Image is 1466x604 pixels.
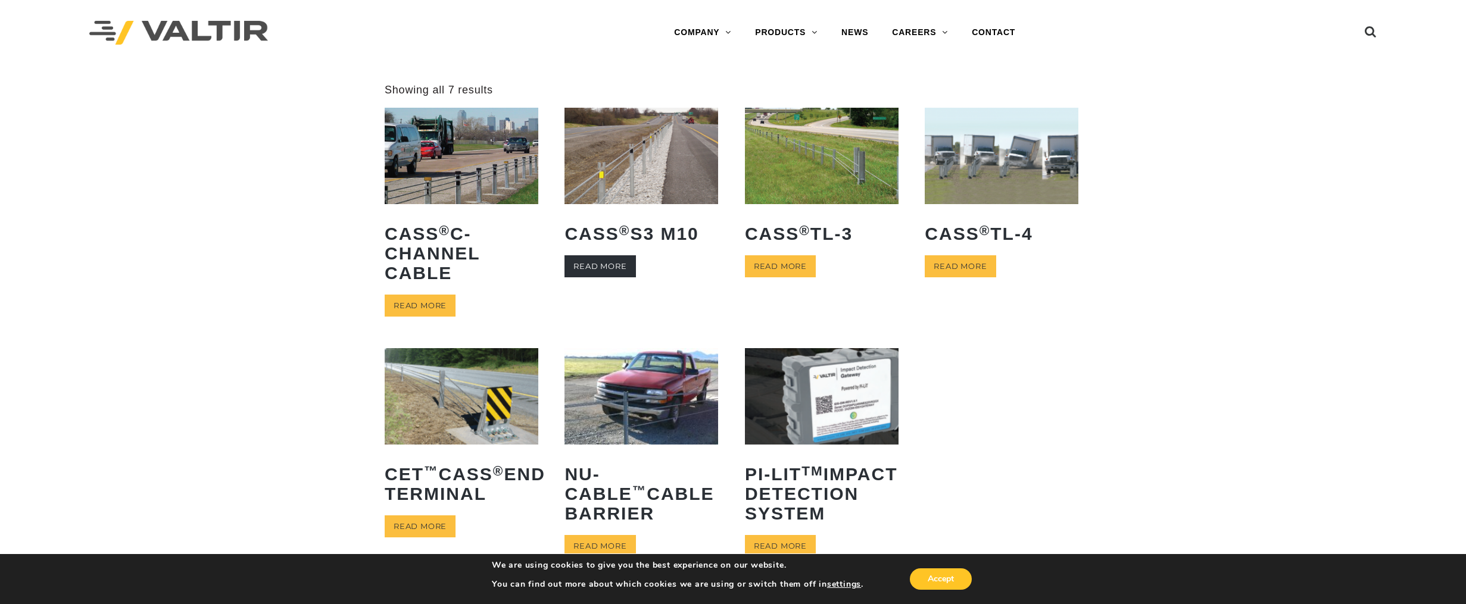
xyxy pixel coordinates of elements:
a: Read more about “CASS® TL-3” [745,255,816,277]
a: Read more about “NU-CABLE™ Cable Barrier” [564,535,635,557]
a: Read more about “PI-LITTM Impact Detection System” [745,535,816,557]
h2: CASS S3 M10 [564,215,718,252]
p: We are using cookies to give you the best experience on our website. [492,560,863,571]
a: CET™CASS®End Terminal [385,348,538,512]
a: Read more about “CASS® TL-4” [925,255,996,277]
a: PI-LITTMImpact Detection System [745,348,899,531]
h2: PI-LIT Impact Detection System [745,455,899,532]
a: CASS®TL-4 [925,108,1078,252]
a: Read more about “CET™ CASS® End Terminal” [385,515,456,537]
a: COMPANY [662,21,743,45]
a: PRODUCTS [743,21,829,45]
h2: CASS C-Channel Cable [385,215,538,292]
sup: ® [439,223,450,238]
sup: TM [801,464,824,478]
a: CASS®TL-3 [745,108,899,252]
sup: ™ [424,464,439,478]
a: CASS®C-Channel Cable [385,108,538,291]
h2: CASS TL-4 [925,215,1078,252]
a: CASS®S3 M10 [564,108,718,252]
sup: ® [619,223,631,238]
p: Showing all 7 results [385,83,493,97]
h2: CET CASS End Terminal [385,455,538,512]
img: Valtir [89,21,268,45]
a: Read more about “CASS® C-Channel Cable” [385,295,456,317]
sup: ® [799,223,810,238]
a: NU-CABLE™Cable Barrier [564,348,718,531]
h2: NU-CABLE Cable Barrier [564,455,718,532]
sup: ® [980,223,991,238]
p: You can find out more about which cookies we are using or switch them off in . [492,579,863,590]
h2: CASS TL-3 [745,215,899,252]
a: CONTACT [960,21,1027,45]
a: Read more about “CASS® S3 M10” [564,255,635,277]
a: NEWS [829,21,880,45]
sup: ™ [632,483,647,498]
sup: ® [493,464,504,478]
button: Accept [910,568,972,590]
button: settings [827,579,861,590]
a: CAREERS [880,21,960,45]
